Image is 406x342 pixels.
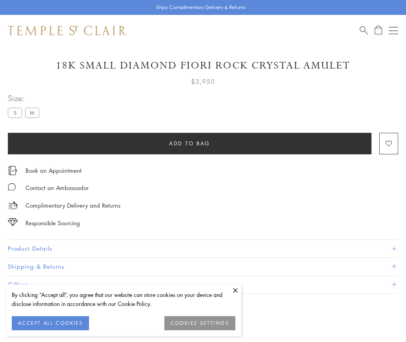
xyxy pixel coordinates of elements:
p: Complimentary Delivery and Returns [25,201,120,210]
button: Gifting [8,276,398,293]
p: Enjoy Complimentary Delivery & Returns [157,4,246,11]
div: By clicking “Accept all”, you agree that our website can store cookies on your device and disclos... [12,290,235,308]
a: Open Shopping Bag [375,25,382,35]
div: Responsible Sourcing [25,218,80,228]
span: Size: [8,92,42,105]
label: S [8,108,22,118]
div: Contact an Ambassador [25,183,89,193]
button: Open navigation [389,26,398,35]
img: icon_appointment.svg [8,166,17,175]
label: M [25,108,39,118]
button: ACCEPT ALL COOKIES [12,316,89,330]
img: icon_delivery.svg [8,201,18,210]
button: Product Details [8,240,398,257]
img: MessageIcon-01_2.svg [8,183,16,191]
button: COOKIES SETTINGS [164,316,235,330]
h1: 18K Small Diamond Fiori Rock Crystal Amulet [8,59,398,72]
button: Add to bag [8,133,371,154]
img: icon_sourcing.svg [8,218,18,226]
a: Search [360,25,368,35]
button: Shipping & Returns [8,258,398,275]
img: Temple St. Clair [8,26,126,35]
a: Book an Appointment [25,166,82,175]
span: $3,950 [191,76,215,87]
span: Add to bag [169,139,210,148]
